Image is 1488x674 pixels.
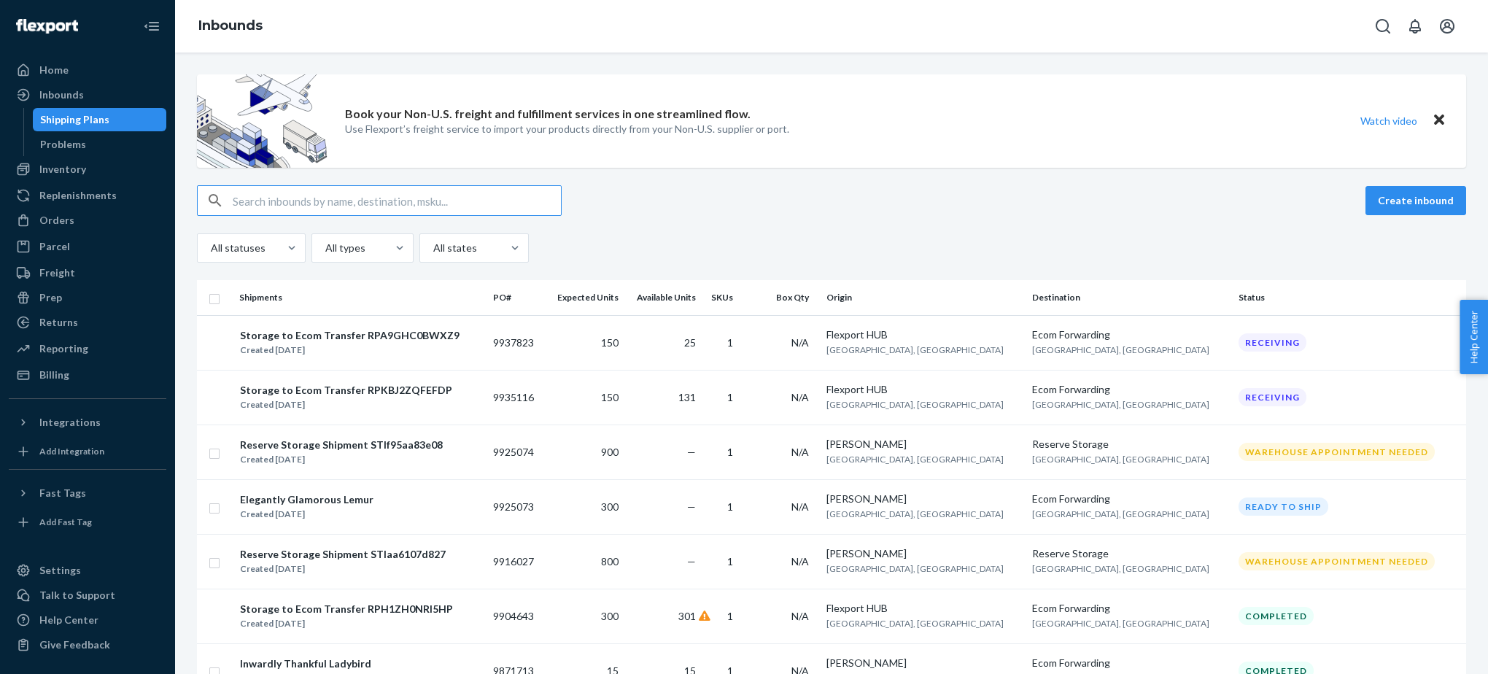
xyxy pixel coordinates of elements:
span: 150 [601,336,619,349]
div: Ecom Forwarding [1032,601,1227,616]
div: Created [DATE] [240,507,373,522]
a: Returns [9,311,166,334]
a: Reporting [9,337,166,360]
span: 300 [601,610,619,622]
p: Use Flexport’s freight service to import your products directly from your Non-U.S. supplier or port. [345,122,789,136]
div: [PERSON_NAME] [826,546,1021,561]
div: Reporting [39,341,88,356]
span: [GEOGRAPHIC_DATA], [GEOGRAPHIC_DATA] [826,508,1004,519]
div: Prep [39,290,62,305]
a: Home [9,58,166,82]
td: 9935116 [487,370,545,425]
div: Completed [1239,607,1314,625]
div: Freight [39,266,75,280]
a: Inbounds [9,83,166,106]
button: Watch video [1351,110,1427,131]
span: 25 [684,336,696,349]
span: [GEOGRAPHIC_DATA], [GEOGRAPHIC_DATA] [1032,618,1209,629]
div: Add Integration [39,445,104,457]
span: 900 [601,446,619,458]
span: [GEOGRAPHIC_DATA], [GEOGRAPHIC_DATA] [826,344,1004,355]
button: Give Feedback [9,633,166,656]
input: All types [324,241,325,255]
span: 1 [727,555,733,568]
input: All statuses [209,241,211,255]
a: Inventory [9,158,166,181]
a: Help Center [9,608,166,632]
a: Shipping Plans [33,108,167,131]
div: Inwardly Thankful Ladybird [240,656,371,671]
div: Talk to Support [39,588,115,603]
th: PO# [487,280,545,315]
span: [GEOGRAPHIC_DATA], [GEOGRAPHIC_DATA] [826,454,1004,465]
a: Problems [33,133,167,156]
div: Settings [39,563,81,578]
img: Flexport logo [16,19,78,34]
div: Home [39,63,69,77]
div: Storage to Ecom Transfer RPA9GHC0BWXZ9 [240,328,460,343]
span: 1 [727,500,733,513]
ol: breadcrumbs [187,5,274,47]
span: [GEOGRAPHIC_DATA], [GEOGRAPHIC_DATA] [826,618,1004,629]
a: Settings [9,559,166,582]
span: N/A [791,391,809,403]
th: Status [1233,280,1466,315]
a: Add Fast Tag [9,511,166,534]
span: N/A [791,336,809,349]
div: Receiving [1239,388,1306,406]
div: [PERSON_NAME] [826,437,1021,452]
button: Close Navigation [137,12,166,41]
div: Storage to Ecom Transfer RPKBJ2ZQFEFDP [240,383,452,398]
div: Replenishments [39,188,117,203]
a: Billing [9,363,166,387]
span: — [687,500,696,513]
a: Freight [9,261,166,284]
div: Created [DATE] [240,616,453,631]
div: Ecom Forwarding [1032,656,1227,670]
span: — [687,446,696,458]
td: 9916027 [487,534,545,589]
td: 9925073 [487,479,545,534]
span: 1 [727,336,733,349]
span: [GEOGRAPHIC_DATA], [GEOGRAPHIC_DATA] [1032,454,1209,465]
div: Reserve Storage Shipment STIaa6107d827 [240,547,446,562]
button: Open Search Box [1368,12,1398,41]
div: Receiving [1239,333,1306,352]
div: Shipping Plans [40,112,109,127]
th: Box Qty [745,280,821,315]
button: Open notifications [1400,12,1430,41]
span: 301 [678,610,696,622]
div: Created [DATE] [240,562,446,576]
a: Orders [9,209,166,232]
span: 800 [601,555,619,568]
th: SKUs [702,280,745,315]
span: 1 [727,446,733,458]
div: Orders [39,213,74,228]
button: Integrations [9,411,166,434]
span: 1 [727,391,733,403]
a: Add Integration [9,440,166,463]
th: Available Units [624,280,702,315]
div: Created [DATE] [240,343,460,357]
div: Parcel [39,239,70,254]
td: 9925074 [487,425,545,479]
button: Fast Tags [9,481,166,505]
div: Ecom Forwarding [1032,328,1227,342]
div: Warehouse Appointment Needed [1239,443,1435,461]
div: Flexport HUB [826,382,1021,397]
input: Search inbounds by name, destination, msku... [233,186,561,215]
a: Talk to Support [9,584,166,607]
div: Storage to Ecom Transfer RPH1ZH0NRI5HP [240,602,453,616]
button: Create inbound [1365,186,1466,215]
div: Add Fast Tag [39,516,92,528]
span: N/A [791,446,809,458]
input: All states [432,241,433,255]
button: Close [1430,110,1449,131]
div: Created [DATE] [240,398,452,412]
div: Billing [39,368,69,382]
span: 1 [727,610,733,622]
div: Ecom Forwarding [1032,492,1227,506]
span: 150 [601,391,619,403]
td: 9904643 [487,589,545,643]
a: Prep [9,286,166,309]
